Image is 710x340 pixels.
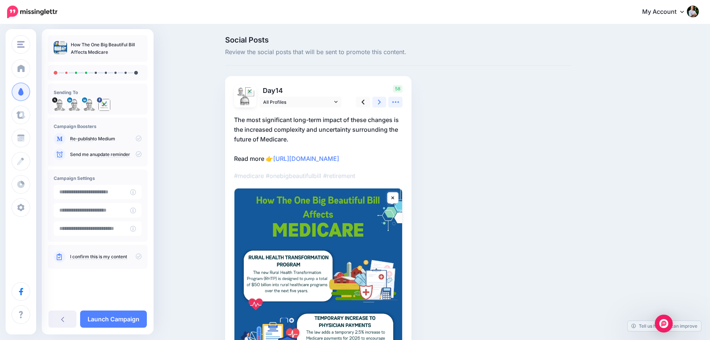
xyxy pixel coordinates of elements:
img: 6tp0UZPd-3866.jpg [54,99,66,111]
img: 1612194367333-36593.png [236,96,254,114]
h4: Campaign Settings [54,175,142,181]
p: How The One Big Beautiful Bill Affects Medicare [71,41,142,56]
img: 1612194367333-36593.png [69,99,81,111]
img: menu.png [17,41,25,48]
img: 14470581_1323003827718934_3390536107187680576_n-bsa16462.png [98,99,110,111]
h4: Campaign Boosters [54,124,142,129]
a: Tell us how we can improve [628,321,701,331]
p: Send me an [70,151,142,158]
div: Open Intercom Messenger [655,315,673,333]
h4: Sending To [54,90,142,95]
p: to Medium [70,135,142,142]
img: 6tp0UZPd-3866.jpg [236,87,245,96]
span: Social Posts [225,36,571,44]
p: #medicare #onebigbeautifulbill #retirement [234,171,403,181]
a: Re-publish [70,136,93,142]
img: 1612194367333-36593.png [83,99,95,111]
span: 14 [275,87,283,94]
img: 14470581_1323003827718934_3390536107187680576_n-bsa16462.png [245,87,254,96]
img: Missinglettr [7,6,57,18]
a: My Account [635,3,699,21]
a: All Profiles [259,97,341,107]
a: [URL][DOMAIN_NAME] [273,155,339,162]
a: I confirm this is my content [70,254,127,260]
span: All Profiles [263,98,332,106]
p: Day [259,85,343,96]
img: 1a04ed79e0a0fed5cdc6a46341504538_thumb.jpg [54,41,67,54]
a: update reminder [95,152,130,157]
span: Review the social posts that will be sent to promote this content. [225,47,571,57]
span: 58 [393,85,403,93]
p: The most significant long-term impact of these changes is the increased complexity and uncertaint... [234,115,403,163]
